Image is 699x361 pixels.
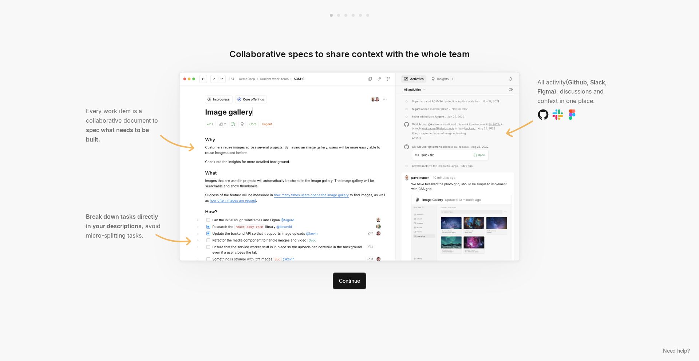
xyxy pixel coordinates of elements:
[80,206,167,246] div: , avoid micro-splitting tasks.
[155,228,192,250] img: svg%3e
[160,135,194,151] img: svg%3e
[86,213,158,230] span: Break down tasks directly in your descriptions
[229,48,470,60] div: Collaborative specs to share context with the whole team
[532,72,619,127] div: All activity , discussions and context in one place.
[333,273,366,289] button: Continue
[179,72,520,261] img: collaborative_specs.png
[659,345,694,356] button: Need help?
[506,120,533,137] img: svg%3e
[80,101,167,150] div: Every work item is a collaborative document to
[537,79,607,95] span: (Github, Slack, Figma)
[86,126,149,143] span: spec what needs to be built.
